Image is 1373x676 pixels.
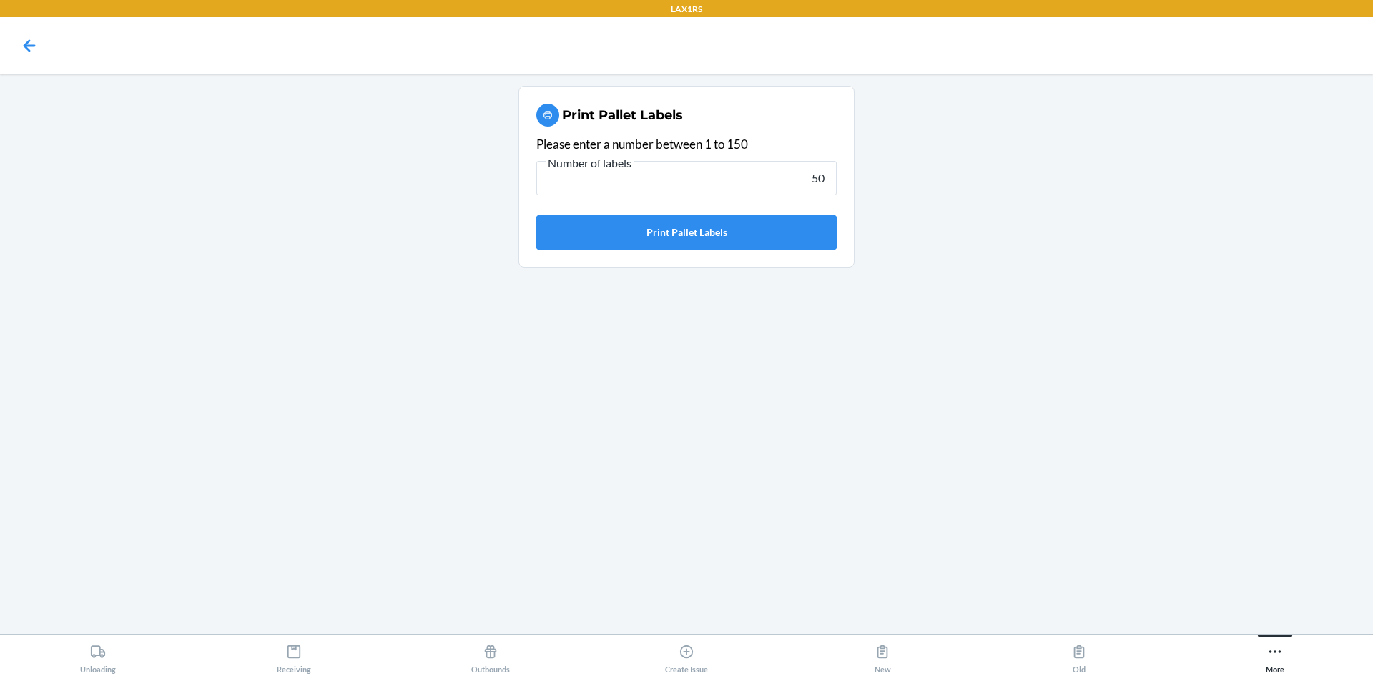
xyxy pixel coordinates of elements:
[665,638,708,674] div: Create Issue
[1177,635,1373,674] button: More
[562,106,683,124] h2: Print Pallet Labels
[277,638,311,674] div: Receiving
[196,635,392,674] button: Receiving
[546,156,634,170] span: Number of labels
[784,635,980,674] button: New
[1266,638,1284,674] div: More
[80,638,116,674] div: Unloading
[980,635,1176,674] button: Old
[471,638,510,674] div: Outbounds
[393,635,589,674] button: Outbounds
[536,161,837,195] input: Number of labels
[536,215,837,250] button: Print Pallet Labels
[1071,638,1087,674] div: Old
[875,638,891,674] div: New
[671,3,702,16] p: LAX1RS
[536,135,837,154] div: Please enter a number between 1 to 150
[589,635,784,674] button: Create Issue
